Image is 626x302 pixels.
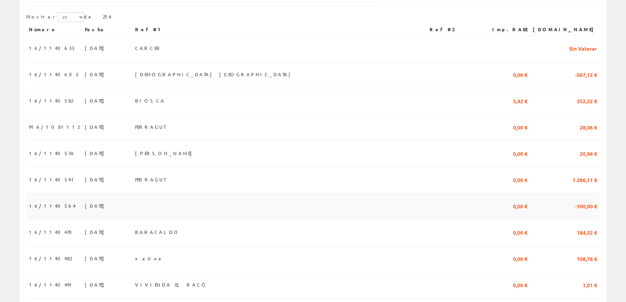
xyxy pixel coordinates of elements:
th: Fecha [82,24,132,35]
span: 16/1140541 [29,174,77,185]
span: 16/1140470 [29,226,76,238]
span: 16/1140564 [29,200,76,211]
select: Mostrar [58,12,84,22]
span: 0,00 € [513,226,527,238]
th: Ref #2 [427,24,481,35]
span: [DATE] [85,226,107,238]
span: CARCER [135,42,162,54]
span: 916/1081112 [29,121,80,132]
span: [DATE] [85,279,107,290]
span: 0,00 € [513,69,527,80]
span: 1.286,11 € [572,174,597,185]
th: Imp.RAEE [481,24,530,35]
span: [DATE] [85,69,107,80]
span: 3,42 € [513,95,527,106]
span: [DATE] [85,121,107,132]
span: 16/1140536 [29,148,76,159]
span: BIOSCA [135,95,165,106]
span: -100,00 € [575,200,597,211]
span: 16/1140602 [29,69,78,80]
th: Número [26,24,82,35]
div: de 256 [26,12,600,24]
span: FERRAGUT [135,174,166,185]
th: [DOMAIN_NAME] [530,24,600,35]
span: 0,00 € [513,174,527,185]
th: Ref #1 [132,24,427,35]
span: 16/1140491 [29,279,75,290]
span: 16/1140582 [29,95,73,106]
span: 28,06 € [580,121,597,132]
span: 20,96 € [580,148,597,159]
span: xativa [135,253,164,264]
span: 184,32 € [577,226,597,238]
span: FERRAGUT [135,121,166,132]
span: 0,00 € [513,279,527,290]
span: [DATE] [85,95,107,106]
span: 16/1140633 [29,42,74,54]
span: VIVIENDA EL RACÓ [135,279,206,290]
span: 0,00 € [513,148,527,159]
span: BARACALDO [135,226,180,238]
label: Mostrar [26,12,84,22]
span: [DATE] [85,253,107,264]
span: 352,32 € [577,95,597,106]
span: 0,00 € [513,121,527,132]
span: [DATE] [85,42,107,54]
span: 108,76 € [577,253,597,264]
span: [DATE] [85,148,107,159]
span: -567,12 € [575,69,597,80]
span: [PERSON_NAME] [135,148,195,159]
span: [DEMOGRAPHIC_DATA] [GEOGRAPHIC_DATA] [135,69,294,80]
span: 0,00 € [513,253,527,264]
span: 16/1140482 [29,253,72,264]
span: 1,01 € [583,279,597,290]
span: Sin Valorar [569,42,597,54]
span: 0,00 € [513,200,527,211]
span: [DATE] [85,174,107,185]
span: [DATE] [85,200,107,211]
